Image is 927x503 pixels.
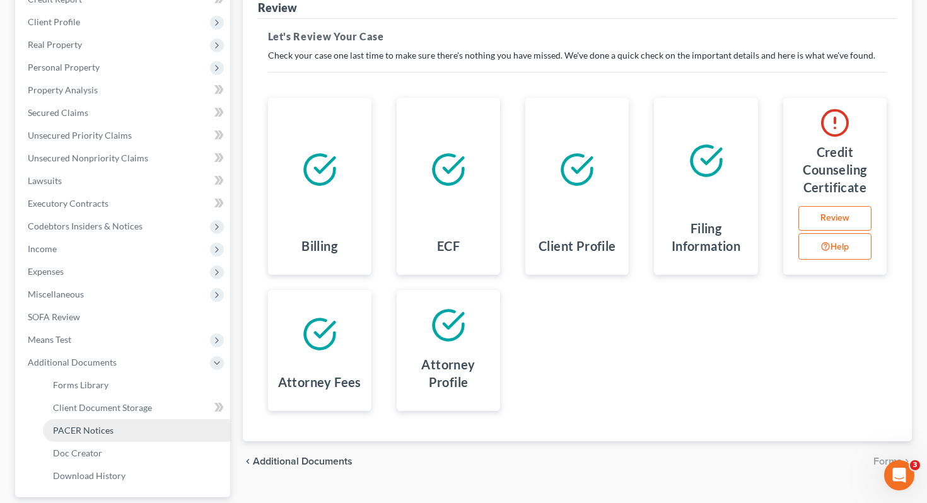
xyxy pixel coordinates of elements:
[43,396,230,419] a: Client Document Storage
[28,311,80,322] span: SOFA Review
[793,143,877,196] h4: Credit Counseling Certificate
[798,206,872,231] a: Review
[902,456,912,466] i: chevron_right
[278,373,361,391] h4: Attorney Fees
[437,237,460,255] h4: ECF
[53,470,125,481] span: Download History
[43,419,230,442] a: PACER Notices
[18,79,230,101] a: Property Analysis
[884,460,914,490] iframe: Intercom live chat
[28,266,64,277] span: Expenses
[28,84,98,95] span: Property Analysis
[18,124,230,147] a: Unsecured Priority Claims
[43,465,230,487] a: Download History
[873,456,902,466] span: Forms
[53,448,102,458] span: Doc Creator
[43,442,230,465] a: Doc Creator
[539,237,616,255] h4: Client Profile
[28,130,132,141] span: Unsecured Priority Claims
[28,107,88,118] span: Secured Claims
[18,170,230,192] a: Lawsuits
[301,237,337,255] h4: Billing
[53,425,114,436] span: PACER Notices
[873,456,912,466] button: Forms chevron_right
[664,219,747,255] h4: Filing Information
[28,243,57,254] span: Income
[28,289,84,299] span: Miscellaneous
[243,456,353,466] a: chevron_left Additional Documents
[798,233,877,262] div: Help
[28,334,71,345] span: Means Test
[28,175,62,186] span: Lawsuits
[43,374,230,396] a: Forms Library
[28,62,100,72] span: Personal Property
[798,233,872,260] button: Help
[243,456,253,466] i: chevron_left
[28,16,80,27] span: Client Profile
[18,192,230,215] a: Executory Contracts
[253,456,353,466] span: Additional Documents
[53,379,108,390] span: Forms Library
[28,221,143,231] span: Codebtors Insiders & Notices
[28,198,108,209] span: Executory Contracts
[268,49,887,62] p: Check your case one last time to make sure there's nothing you have missed. We've done a quick ch...
[268,29,887,44] h5: Let's Review Your Case
[53,402,152,413] span: Client Document Storage
[18,306,230,328] a: SOFA Review
[28,153,148,163] span: Unsecured Nonpriority Claims
[18,101,230,124] a: Secured Claims
[910,460,920,470] span: 3
[28,39,82,50] span: Real Property
[28,357,117,367] span: Additional Documents
[18,147,230,170] a: Unsecured Nonpriority Claims
[407,356,490,391] h4: Attorney Profile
